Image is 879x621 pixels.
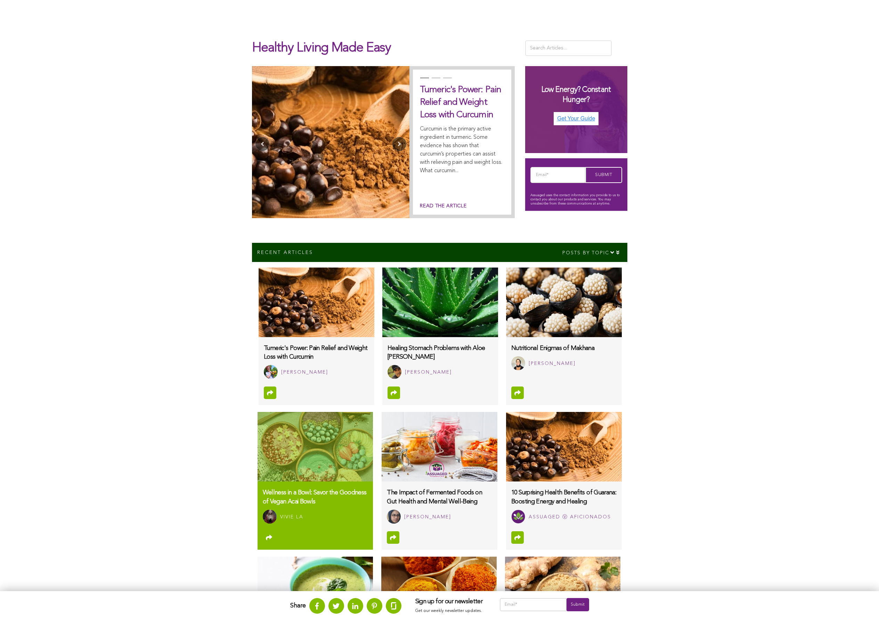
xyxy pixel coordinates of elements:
[511,510,525,524] img: Assuaged Ⓥ Aficionados
[529,513,611,522] div: Assuaged Ⓥ Aficionados
[258,481,373,528] a: Wellness in a Bowl: Savor the Goodness of Vegan Acai Bowls Vivie La Vivie La
[530,167,585,183] input: Email*
[506,481,621,528] a: 10 Surprising Health Benefits of Guarana: Boosting Energy and Healing Assuaged Ⓥ Aficionados Assu...
[415,598,486,606] h3: Sign up for our newsletter
[415,607,486,615] p: Get our weekly newsletter updates.
[252,40,515,63] h1: Healthy Living Made Easy
[382,481,497,528] a: The Impact of Fermented Foods on Gut Health and Mental Well-Being Amna Bibi [PERSON_NAME]
[506,337,621,375] a: Nutritional Enigmas of Makhana Dr. Sana Mian [PERSON_NAME]
[420,202,466,210] a: Read the article
[382,412,497,481] img: fermented-foods-gut-health-mental-wellbeing
[529,359,576,368] div: [PERSON_NAME]
[264,344,369,361] h3: Tumeric's Power: Pain Relief and Weight Loss with Curcumin
[290,603,306,609] strong: Share
[259,268,374,337] img: tumerics-power-pain-relief-and-weight-loss-with-curcumin
[511,488,616,506] h3: 10 Surprising Health Benefits of Guarana: Boosting Energy and Healing
[557,243,627,262] div: Posts by topic
[382,337,498,384] a: Healing Stomach Problems with Aloe [PERSON_NAME] Jose Diaz [PERSON_NAME]
[388,344,493,361] h3: Healing Stomach Problems with Aloe [PERSON_NAME]
[443,78,450,85] button: 3 of 3
[258,412,373,481] img: wellness-in-a-bowl-savor-the-goodness-of-vegan-acai-bowls
[525,40,612,56] input: Search Articles...
[506,268,621,337] img: makhanas-are-superfoods
[530,193,622,206] p: Assuaged uses the contact information you provide to us to contact you about our products and ser...
[263,510,277,524] img: Vivie La
[388,365,401,379] img: Jose Diaz
[532,85,620,105] h3: Low Energy? Constant Hunger?
[420,83,504,121] h2: Tumeric's Power: Pain Relief and Weight Loss with Curcumin
[259,337,374,384] a: Tumeric's Power: Pain Relief and Weight Loss with Curcumin Rachel Thomas [PERSON_NAME]
[280,513,303,522] div: Vivie La
[387,510,401,524] img: Amna Bibi
[404,513,451,522] div: [PERSON_NAME]
[405,368,452,377] div: [PERSON_NAME]
[432,78,439,85] button: 2 of 3
[506,412,621,481] img: 10-surprising-health-benefits-of-guarana:-boosting-energy-and-healing
[511,344,616,353] h3: Nutritional Enigmas of Makhana
[567,598,589,611] input: Submit
[844,588,879,621] iframe: Chat Widget
[585,167,622,183] input: Submit
[382,268,498,337] img: aloe-vera-benefits
[420,125,504,175] p: Curcumin is the primary active ingredient in turmeric. Some evidence has shown that curcumin’s pr...
[554,112,599,125] img: Get Your Guide
[420,78,427,85] button: 1 of 3
[257,249,313,256] p: Recent Articles
[281,368,328,377] div: [PERSON_NAME]
[511,356,525,370] img: Dr. Sana Mian
[392,137,406,151] button: Next
[391,602,396,610] img: glassdoor.svg
[500,598,567,611] input: Email*
[263,488,368,506] h3: Wellness in a Bowl: Savor the Goodness of Vegan Acai Bowls
[387,488,492,506] h3: The Impact of Fermented Foods on Gut Health and Mental Well-Being
[264,365,278,379] img: Rachel Thomas
[255,137,269,151] button: Previous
